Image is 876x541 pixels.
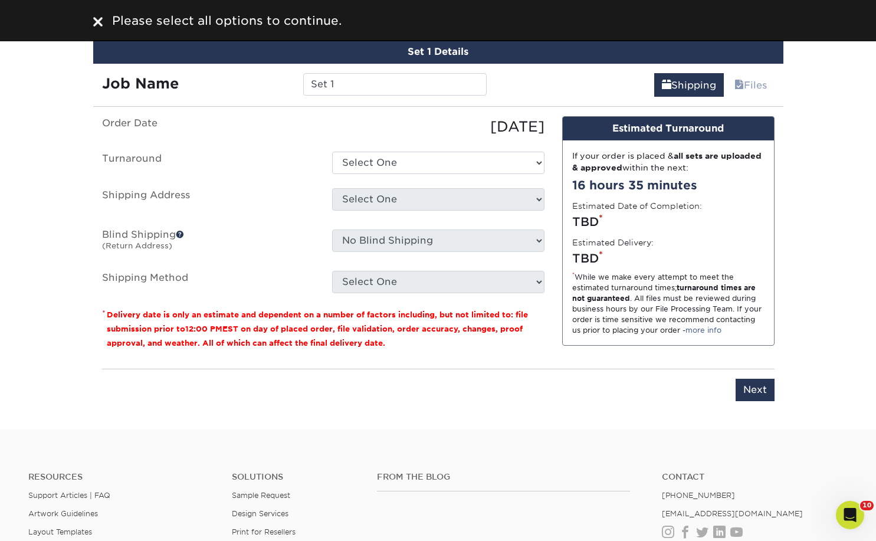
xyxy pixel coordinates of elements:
[572,237,654,248] label: Estimated Delivery:
[93,188,323,215] label: Shipping Address
[572,250,765,267] div: TBD
[185,324,222,333] span: 12:00 PM
[572,200,702,212] label: Estimated Date of Completion:
[377,472,630,482] h4: From the Blog
[572,176,765,194] div: 16 hours 35 minutes
[572,272,765,336] div: While we make every attempt to meet the estimated turnaround times; . All files must be reviewed ...
[662,80,671,91] span: shipping
[232,491,290,500] a: Sample Request
[836,501,864,529] iframe: Intercom live chat
[232,509,288,518] a: Design Services
[685,326,721,335] a: more info
[572,150,765,174] div: If your order is placed & within the next:
[93,40,783,64] div: Set 1 Details
[93,152,323,174] label: Turnaround
[102,241,172,250] small: (Return Address)
[28,472,214,482] h4: Resources
[93,116,323,137] label: Order Date
[303,73,487,96] input: Enter a job name
[93,271,323,293] label: Shipping Method
[102,75,179,92] strong: Job Name
[107,310,528,347] small: Delivery date is only an estimate and dependent on a number of factors including, but not limited...
[662,472,848,482] a: Contact
[736,379,775,401] input: Next
[734,80,744,91] span: files
[662,509,803,518] a: [EMAIL_ADDRESS][DOMAIN_NAME]
[28,491,110,500] a: Support Articles | FAQ
[232,527,296,536] a: Print for Resellers
[112,14,342,28] span: Please select all options to continue.
[93,229,323,257] label: Blind Shipping
[654,73,724,97] a: Shipping
[323,116,553,137] div: [DATE]
[860,501,874,510] span: 10
[662,491,735,500] a: [PHONE_NUMBER]
[727,73,775,97] a: Files
[563,117,774,140] div: Estimated Turnaround
[93,17,103,27] img: close
[232,472,359,482] h4: Solutions
[572,213,765,231] div: TBD
[572,283,756,303] strong: turnaround times are not guaranteed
